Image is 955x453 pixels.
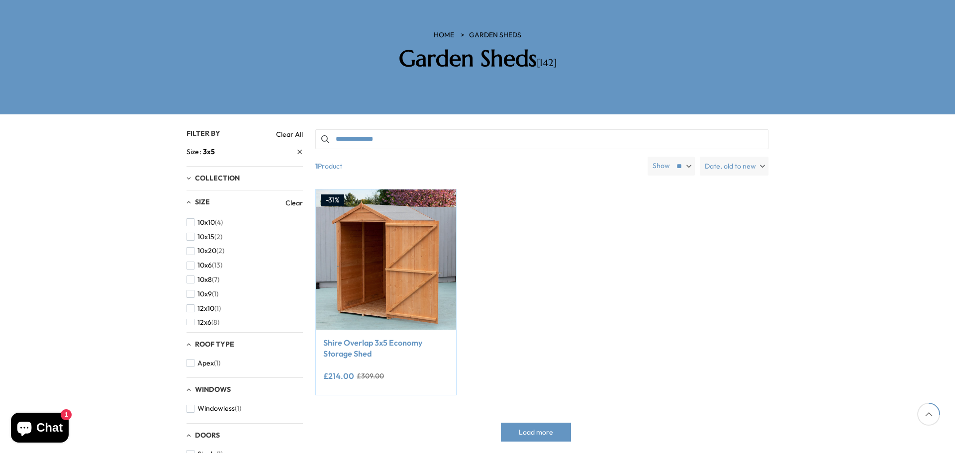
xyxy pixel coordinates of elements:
[321,194,344,206] div: -31%
[316,189,456,330] img: Shire Overlap 3x5 Economy Storage Shed - Best Shed
[212,290,218,298] span: (1)
[187,272,219,287] button: 10x8
[197,261,212,270] span: 10x6
[187,401,241,416] button: Windowless
[187,301,221,316] button: 12x10
[469,30,521,40] a: Garden Sheds
[653,161,670,171] label: Show
[195,431,220,440] span: Doors
[216,247,224,255] span: (2)
[197,290,212,298] span: 10x9
[187,258,222,272] button: 10x6
[323,372,354,380] ins: £214.00
[197,304,214,313] span: 12x10
[212,261,222,270] span: (13)
[537,57,557,69] span: [142]
[212,275,219,284] span: (7)
[187,147,203,157] span: Size
[187,215,223,230] button: 10x10
[323,337,449,360] a: Shire Overlap 3x5 Economy Storage Shed
[197,233,214,241] span: 10x15
[214,304,221,313] span: (1)
[336,45,619,72] h2: Garden Sheds
[211,318,219,327] span: (8)
[276,129,303,139] a: Clear All
[705,157,756,176] span: Date, old to new
[215,218,223,227] span: (4)
[203,147,215,156] span: 3x5
[8,413,72,445] inbox-online-store-chat: Shopify online store chat
[214,233,222,241] span: (2)
[187,356,220,370] button: Apex
[187,129,220,138] span: Filter By
[187,315,219,330] button: 12x6
[519,429,553,436] span: Load more
[700,157,768,176] label: Date, old to new
[197,359,214,367] span: Apex
[315,129,768,149] input: Search products
[235,404,241,413] span: (1)
[357,372,384,379] del: £309.00
[286,198,303,208] a: Clear
[501,423,571,442] button: Load more
[311,157,644,176] span: Product
[187,230,222,244] button: 10x15
[187,244,224,258] button: 10x20
[197,275,212,284] span: 10x8
[197,318,211,327] span: 12x6
[315,157,318,176] b: 1
[214,359,220,367] span: (1)
[434,30,454,40] a: HOME
[195,174,240,182] span: Collection
[195,340,234,349] span: Roof Type
[197,247,216,255] span: 10x20
[195,197,210,206] span: Size
[197,218,215,227] span: 10x10
[187,287,218,301] button: 10x9
[197,404,235,413] span: Windowless
[195,385,231,394] span: Windows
